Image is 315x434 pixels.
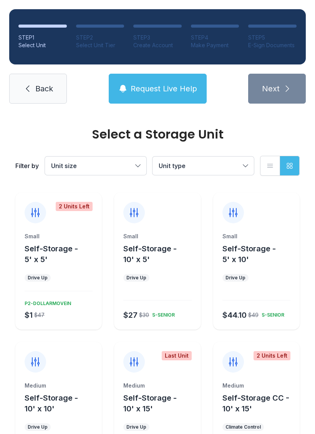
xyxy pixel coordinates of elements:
button: Self-Storage - 10' x 5' [123,243,197,265]
div: $1 [25,310,33,320]
div: STEP 3 [133,34,182,41]
span: Back [35,83,53,94]
div: $44.10 [222,310,247,320]
div: Medium [25,382,93,389]
span: Request Live Help [131,83,197,94]
div: Medium [222,382,290,389]
span: Unit size [51,162,77,170]
div: 2 Units Left [254,351,290,360]
div: STEP 1 [18,34,67,41]
button: Unit size [45,157,146,175]
span: Self-Storage - 5' x 10' [222,244,276,264]
div: 2 Units Left [56,202,93,211]
div: STEP 5 [248,34,297,41]
div: STEP 2 [76,34,124,41]
div: Select Unit [18,41,67,49]
div: Drive Up [126,275,146,281]
button: Self-Storage - 5' x 5' [25,243,99,265]
div: $47 [34,311,45,319]
span: Self-Storage CC - 10' x 15' [222,393,289,413]
button: Unit type [153,157,254,175]
div: Make Payment [191,41,239,49]
div: Filter by [15,161,39,170]
button: Self-Storage - 5' x 10' [222,243,297,265]
button: Self-Storage CC - 10' x 15' [222,393,297,414]
div: S-SENIOR [259,309,284,318]
div: Select Unit Tier [76,41,124,49]
div: E-Sign Documents [248,41,297,49]
div: Last Unit [162,351,192,360]
div: P2-DOLLARMOVEIN [22,297,71,307]
div: Medium [123,382,191,389]
div: Select a Storage Unit [15,128,300,140]
div: Small [222,233,290,240]
div: $27 [123,310,138,320]
div: Small [123,233,191,240]
div: S-SENIOR [149,309,175,318]
span: Next [262,83,280,94]
span: Self-Storage - 5' x 5' [25,244,78,264]
div: Drive Up [28,424,48,430]
div: $49 [248,311,259,319]
span: Self-Storage - 10' x 5' [123,244,177,264]
span: Self-Storage - 10' x 15' [123,393,177,413]
div: Climate Control [225,424,261,430]
div: STEP 4 [191,34,239,41]
div: Drive Up [126,424,146,430]
button: Self-Storage - 10' x 15' [123,393,197,414]
div: Small [25,233,93,240]
span: Unit type [159,162,186,170]
button: Self-Storage - 10' x 10' [25,393,99,414]
div: Drive Up [225,275,245,281]
div: Create Account [133,41,182,49]
div: Drive Up [28,275,48,281]
span: Self-Storage - 10' x 10' [25,393,78,413]
div: $30 [139,311,149,319]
